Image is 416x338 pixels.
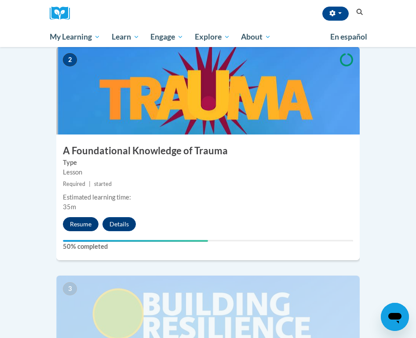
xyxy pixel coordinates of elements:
[63,282,77,295] span: 3
[50,7,76,20] a: Cox Campus
[63,53,77,66] span: 2
[63,193,353,202] div: Estimated learning time:
[112,32,139,42] span: Learn
[43,27,373,47] div: Main menu
[106,27,145,47] a: Learn
[44,27,106,47] a: My Learning
[241,32,271,42] span: About
[236,27,277,47] a: About
[102,217,136,231] button: Details
[325,28,373,46] a: En español
[50,7,76,20] img: Logo brand
[63,217,99,231] button: Resume
[56,47,360,134] img: Course Image
[145,27,189,47] a: Engage
[63,167,353,177] div: Lesson
[150,32,183,42] span: Engage
[63,158,353,167] label: Type
[189,27,236,47] a: Explore
[63,240,208,242] div: Your progress
[353,7,366,18] button: Search
[63,203,76,211] span: 35m
[63,181,85,187] span: Required
[322,7,349,21] button: Account Settings
[63,242,353,251] label: 50% completed
[50,32,100,42] span: My Learning
[330,32,367,41] span: En español
[381,303,409,331] iframe: Button to launch messaging window
[195,32,230,42] span: Explore
[89,181,91,187] span: |
[94,181,112,187] span: started
[56,144,360,158] h3: A Foundational Knowledge of Trauma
